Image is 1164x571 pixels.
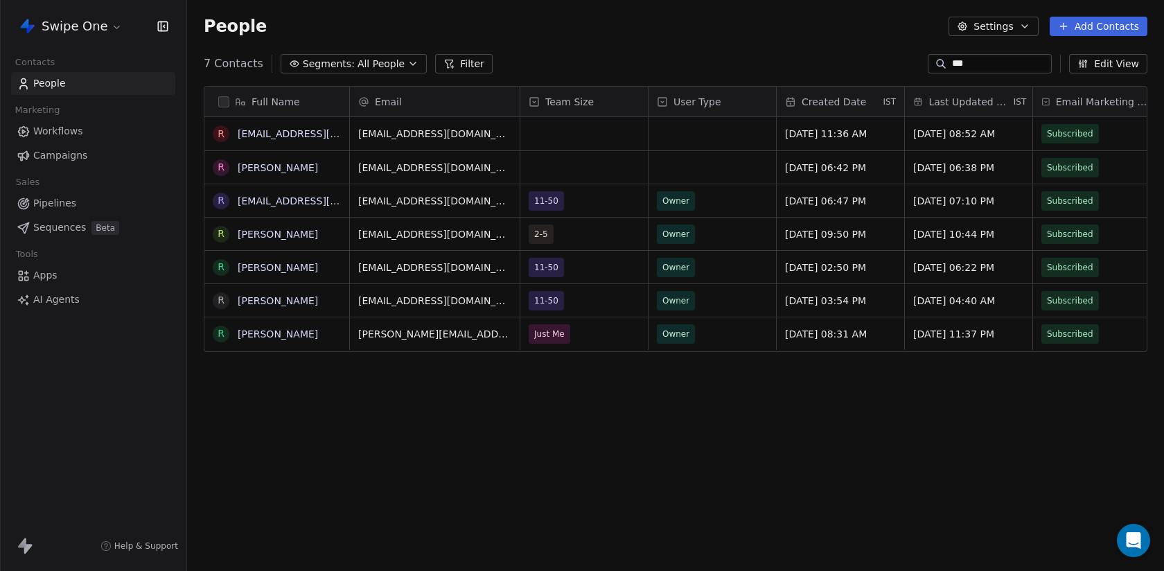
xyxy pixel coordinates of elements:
span: Created Date [802,95,866,109]
span: 7 Contacts [204,55,263,72]
span: [DATE] 02:50 PM [785,261,896,274]
span: Sales [10,172,46,193]
span: Marketing [9,100,66,121]
span: [DATE] 08:52 AM [913,127,1024,141]
span: User Type [673,95,721,109]
span: Subscribed [1047,327,1093,341]
a: [EMAIL_ADDRESS][DOMAIN_NAME] [238,128,407,139]
span: [DATE] 04:40 AM [913,294,1024,308]
span: Campaigns [33,148,87,163]
span: Subscribed [1047,227,1093,241]
div: Created DateIST [777,87,904,116]
span: Apps [33,268,58,283]
button: Swipe One [17,15,125,38]
div: r [218,193,224,208]
a: AI Agents [11,288,175,311]
button: Filter [435,54,493,73]
div: Open Intercom Messenger [1117,524,1150,557]
a: [PERSON_NAME] [238,262,318,273]
span: [DATE] 07:10 PM [913,194,1024,208]
span: People [204,16,267,37]
span: All People [358,57,405,71]
span: Email Marketing Consent [1056,95,1152,109]
div: R [218,160,224,175]
button: Edit View [1069,54,1147,73]
span: Sequences [33,220,86,235]
a: SequencesBeta [11,216,175,239]
span: IST [1014,96,1027,107]
button: Settings [949,17,1038,36]
span: AI Agents [33,292,80,307]
span: [DATE] 08:31 AM [785,327,896,341]
div: Full Name [204,87,349,116]
span: [DATE] 06:42 PM [785,161,896,175]
span: Subscribed [1047,127,1093,141]
span: [DATE] 11:36 AM [785,127,896,141]
a: People [11,72,175,95]
span: Email [375,95,402,109]
span: Pipelines [33,196,76,211]
a: [PERSON_NAME] [238,295,318,306]
span: [EMAIL_ADDRESS][DOMAIN_NAME] [358,161,511,175]
div: R [218,293,224,308]
div: r [218,127,224,141]
div: Last Updated DateIST [905,87,1032,116]
span: People [33,76,66,91]
a: [PERSON_NAME] [238,229,318,240]
span: [DATE] 10:44 PM [913,227,1024,241]
span: Swipe One [42,17,108,35]
a: Pipelines [11,192,175,215]
span: IST [883,96,896,107]
span: [EMAIL_ADDRESS][DOMAIN_NAME] [358,127,511,141]
span: Team Size [545,95,594,109]
span: [DATE] 09:50 PM [785,227,896,241]
a: [EMAIL_ADDRESS][DOMAIN_NAME] [238,195,407,207]
span: 11-50 [534,261,558,274]
span: [EMAIL_ADDRESS][DOMAIN_NAME] [358,194,511,208]
span: Owner [662,227,689,241]
span: Owner [662,327,689,341]
a: [PERSON_NAME] [238,328,318,340]
div: grid [204,117,350,556]
span: 11-50 [534,194,558,208]
span: [EMAIL_ADDRESS][DOMAIN_NAME] [358,294,511,308]
span: [EMAIL_ADDRESS][DOMAIN_NAME] [358,261,511,274]
span: Tools [10,244,44,265]
div: User Type [649,87,776,116]
img: Swipe%20One%20Logo%201-1.svg [19,18,36,35]
a: Apps [11,264,175,287]
span: Subscribed [1047,294,1093,308]
div: R [218,227,224,241]
span: Owner [662,261,689,274]
span: [DATE] 06:47 PM [785,194,896,208]
span: Subscribed [1047,261,1093,274]
span: [DATE] 06:38 PM [913,161,1024,175]
span: Subscribed [1047,161,1093,175]
span: Workflows [33,124,83,139]
span: Subscribed [1047,194,1093,208]
span: Just Me [534,327,565,341]
div: R [218,326,224,341]
span: Last Updated Date [928,95,1010,109]
div: R [218,260,224,274]
a: [PERSON_NAME] [238,162,318,173]
div: Email [350,87,520,116]
span: [DATE] 06:22 PM [913,261,1024,274]
a: Campaigns [11,144,175,167]
span: Segments: [303,57,355,71]
span: 2-5 [534,227,548,241]
div: Team Size [520,87,648,116]
a: Help & Support [100,541,178,552]
a: Workflows [11,120,175,143]
span: [DATE] 11:37 PM [913,327,1024,341]
span: Help & Support [114,541,178,552]
span: Full Name [252,95,300,109]
div: Email Marketing Consent [1033,87,1161,116]
span: Contacts [9,52,61,73]
span: Owner [662,194,689,208]
span: [PERSON_NAME][EMAIL_ADDRESS][PERSON_NAME][DOMAIN_NAME] [358,327,511,341]
span: Owner [662,294,689,308]
button: Add Contacts [1050,17,1147,36]
span: [EMAIL_ADDRESS][DOMAIN_NAME] [358,227,511,241]
span: 11-50 [534,294,558,308]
